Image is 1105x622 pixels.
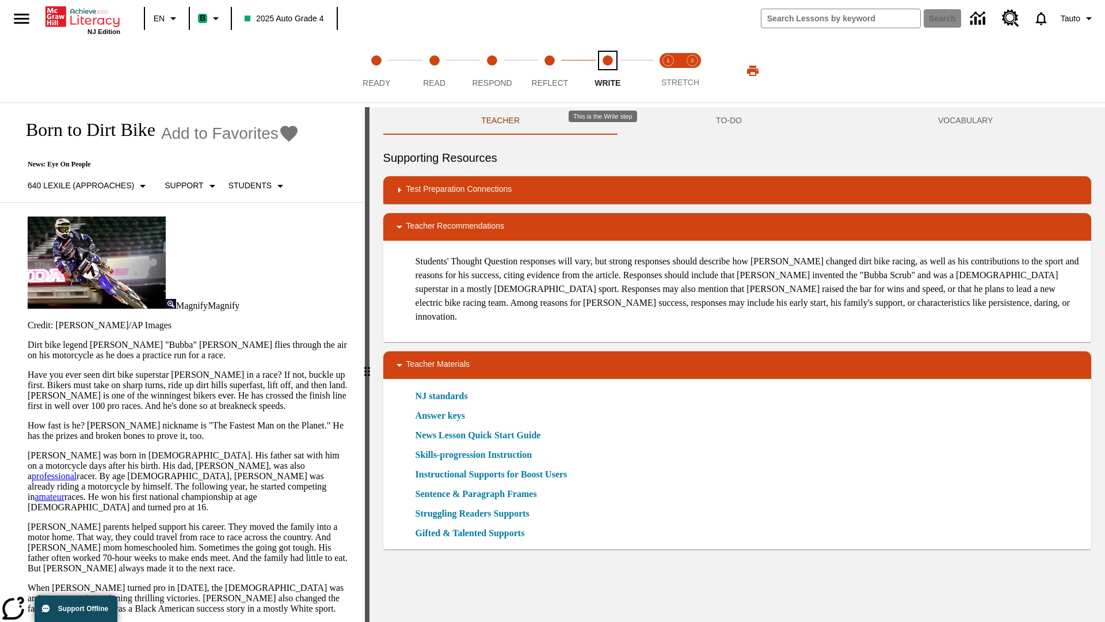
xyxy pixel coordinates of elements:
p: Students [228,180,272,192]
button: Open side menu [5,2,39,36]
a: sensation [63,593,98,603]
p: [PERSON_NAME] was born in [DEMOGRAPHIC_DATA]. His father sat with him on a motorcycle days after ... [28,450,351,513]
div: Teacher Materials [383,351,1091,379]
div: Test Preparation Connections [383,176,1091,204]
p: [PERSON_NAME] parents helped support his career. They moved the family into a motor home. That wa... [28,522,351,574]
p: Credit: [PERSON_NAME]/AP Images [28,320,351,331]
div: Press Enter or Spacebar and then press right and left arrow keys to move the slider [365,107,369,622]
p: Support [165,180,203,192]
h6: Supporting Resources [383,149,1091,167]
img: Motocross racer James Stewart flies through the air on his dirt bike. [28,217,166,309]
button: Add to Favorites - Born to Dirt Bike [161,123,299,143]
button: Reflect step 4 of 5 [516,39,583,103]
button: Scaffolds, Support [160,176,223,196]
button: Boost Class color is mint green. Change class color [193,8,227,29]
p: Teacher Recommendations [406,220,504,234]
p: Students' Thought Question responses will vary, but strong responses should describe how [PERSON_... [416,255,1082,324]
button: Language: EN, Select a language [148,8,185,29]
p: Test Preparation Connections [406,183,512,197]
div: Instructional Panel Tabs [383,107,1091,135]
span: B [200,11,205,25]
a: Data Center [963,3,995,35]
div: This is the Write step [569,111,637,122]
span: STRETCH [661,78,699,87]
span: Add to Favorites [161,124,279,143]
p: News: Eye On People [14,160,299,169]
button: Support Offline [35,596,117,622]
text: 2 [691,58,694,63]
text: 1 [666,58,669,63]
button: Read step 2 of 5 [401,39,467,103]
button: TO-DO [618,107,840,135]
div: Home [45,4,120,35]
button: Select Student [224,176,292,196]
span: Tauto [1061,13,1080,25]
input: search field [761,9,920,28]
a: Answer keys, Will open in new browser window or tab [416,409,465,423]
button: Select Lexile, 640 Lexile (Approaches) [23,176,154,196]
button: Ready step 1 of 5 [343,39,410,103]
h1: Born to Dirt Bike [14,119,155,141]
button: VOCABULARY [840,107,1091,135]
span: 2025 Auto Grade 4 [245,13,324,25]
div: Teacher Recommendations [383,213,1091,241]
button: Stretch Respond step 2 of 2 [676,39,709,103]
span: NJ Edition [87,28,120,35]
div: activity [369,107,1105,622]
button: Print [734,60,771,81]
p: How fast is he? [PERSON_NAME] nickname is "The Fastest Man on the Planet." He has the prizes and ... [28,420,351,441]
button: Respond step 3 of 5 [459,39,525,103]
a: News Lesson Quick Start Guide, Will open in new browser window or tab [416,428,541,442]
a: Skills-progression Instruction, Will open in new browser window or tab [416,448,532,462]
a: Resource Center, Will open in new tab [995,3,1026,34]
a: Struggling Readers Supports [416,507,536,521]
button: Write step 5 of 5 [574,39,641,103]
p: Dirt bike legend [PERSON_NAME] "Bubba" [PERSON_NAME] flies through the air on his motorcycle as h... [28,340,351,361]
span: Write [595,78,620,88]
a: NJ standards [416,389,475,403]
p: 640 Lexile (Approaches) [28,180,134,192]
span: EN [154,13,165,25]
a: professional [32,471,77,481]
p: Have you ever seen dirt bike superstar [PERSON_NAME] in a race? If not, buckle up first. Bikers m... [28,370,351,411]
span: Magnify [208,301,239,310]
button: Teacher [383,107,618,135]
button: Profile/Settings [1056,8,1100,29]
span: Ready [363,78,390,88]
p: When [PERSON_NAME] turned pro in [DATE], the [DEMOGRAPHIC_DATA] was an instant , winning thrillin... [28,583,351,614]
span: Respond [472,78,512,88]
a: Notifications [1026,3,1056,33]
img: Magnify [166,299,176,309]
span: Magnify [176,301,208,310]
a: Gifted & Talented Supports [416,526,532,540]
span: Read [423,78,445,88]
a: Sentence & Paragraph Frames, Will open in new browser window or tab [416,487,537,501]
span: Support Offline [58,605,108,613]
p: Teacher Materials [406,358,470,372]
button: Stretch Read step 1 of 2 [651,39,685,103]
span: Reflect [532,78,569,88]
a: amateur [35,492,64,502]
a: Instructional Supports for Boost Users, Will open in new browser window or tab [416,468,567,481]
